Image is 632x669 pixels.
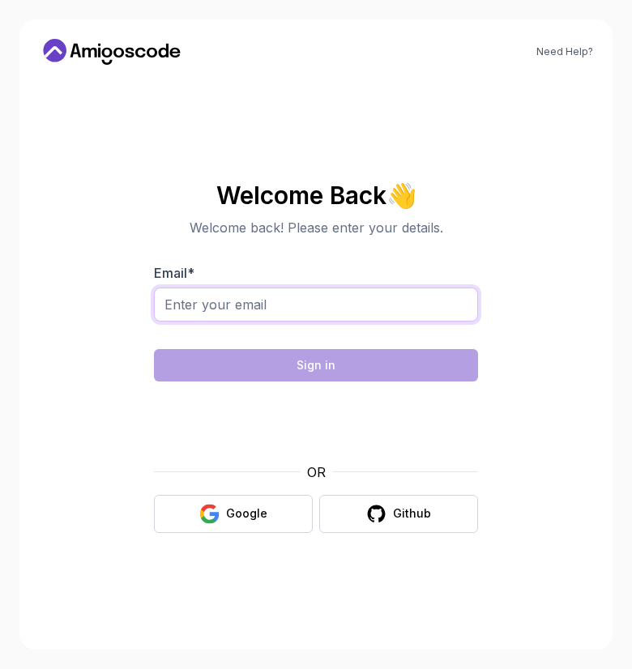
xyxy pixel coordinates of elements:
[386,182,416,208] span: 👋
[154,288,478,322] input: Enter your email
[307,462,326,482] p: OR
[297,357,335,373] div: Sign in
[154,349,478,381] button: Sign in
[154,218,478,237] p: Welcome back! Please enter your details.
[154,265,194,281] label: Email *
[154,495,313,533] button: Google
[536,45,593,58] a: Need Help?
[39,39,185,65] a: Home link
[393,505,431,522] div: Github
[154,182,478,208] h2: Welcome Back
[194,391,438,453] iframe: Widget containing checkbox for hCaptcha security challenge
[226,505,267,522] div: Google
[319,495,478,533] button: Github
